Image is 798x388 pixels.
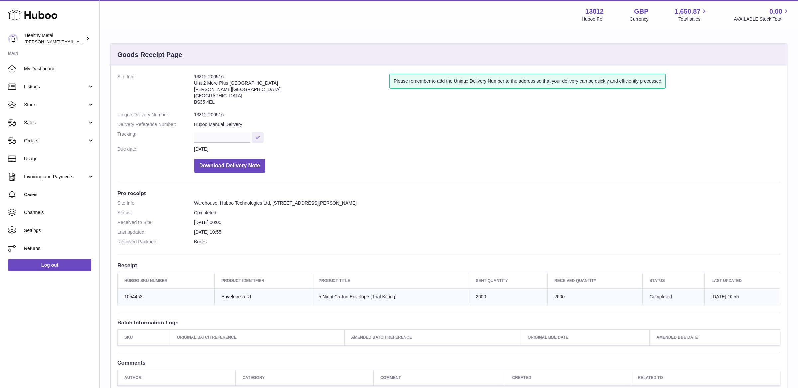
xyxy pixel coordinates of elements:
dd: [DATE] [194,146,780,152]
th: Product Identifier [214,273,312,288]
span: Cases [24,192,94,198]
h3: Comments [117,359,780,366]
span: 1,650.87 [675,7,701,16]
th: Category [236,370,374,386]
span: [PERSON_NAME][EMAIL_ADDRESS][DOMAIN_NAME] [25,39,133,44]
th: Amended BBE Date [650,329,780,345]
div: Currency [630,16,649,22]
dt: Delivery Reference Number: [117,121,194,128]
div: Huboo Ref [582,16,604,22]
td: [DATE] 10:55 [705,288,780,305]
dt: Received Package: [117,239,194,245]
th: Amended Batch Reference [344,329,521,345]
span: Channels [24,209,94,216]
dd: Completed [194,210,780,216]
td: Envelope-5-RL [214,288,312,305]
dd: [DATE] 00:00 [194,219,780,226]
th: Related to [631,370,780,386]
h3: Receipt [117,262,780,269]
dt: Last updated: [117,229,194,235]
div: Please remember to add the Unique Delivery Number to the address so that your delivery can be qui... [389,74,666,89]
h3: Goods Receipt Page [117,50,182,59]
dt: Due date: [117,146,194,152]
th: Status [643,273,705,288]
td: Completed [643,288,705,305]
td: 2600 [469,288,548,305]
span: Stock [24,102,87,108]
img: jose@healthy-metal.com [8,34,18,44]
strong: 13812 [585,7,604,16]
dt: Tracking: [117,131,194,143]
th: Huboo SKU Number [118,273,215,288]
span: Usage [24,156,94,162]
th: Product title [312,273,469,288]
th: Sent Quantity [469,273,548,288]
span: Listings [24,84,87,90]
dd: [DATE] 10:55 [194,229,780,235]
h3: Pre-receipt [117,190,780,197]
address: 13812-200516 Unit 2 More Plus [GEOGRAPHIC_DATA] [PERSON_NAME][GEOGRAPHIC_DATA] [GEOGRAPHIC_DATA] ... [194,74,389,108]
span: 0.00 [769,7,782,16]
span: Returns [24,245,94,252]
dt: Unique Delivery Number: [117,112,194,118]
span: My Dashboard [24,66,94,72]
dd: 13812-200516 [194,112,780,118]
th: Received Quantity [548,273,643,288]
a: Log out [8,259,91,271]
dt: Site Info: [117,74,194,108]
dd: Warehouse, Huboo Technologies Ltd, [STREET_ADDRESS][PERSON_NAME] [194,200,780,206]
th: SKU [118,329,170,345]
a: 0.00 AVAILABLE Stock Total [734,7,790,22]
dt: Site Info: [117,200,194,206]
a: 1,650.87 Total sales [675,7,708,22]
td: 1054458 [118,288,215,305]
th: Created [505,370,631,386]
div: Healthy Metal [25,32,84,45]
th: Original BBE Date [521,329,649,345]
span: AVAILABLE Stock Total [734,16,790,22]
dt: Status: [117,210,194,216]
button: Download Delivery Note [194,159,265,173]
th: Original Batch Reference [170,329,344,345]
th: Author [118,370,236,386]
td: 2600 [548,288,643,305]
th: Last updated [705,273,780,288]
dd: Boxes [194,239,780,245]
span: Total sales [678,16,708,22]
td: 5 Night Carton Envelope (Trial Kitting) [312,288,469,305]
strong: GBP [634,7,648,16]
span: Orders [24,138,87,144]
span: Settings [24,227,94,234]
h3: Batch Information Logs [117,319,780,326]
span: Invoicing and Payments [24,174,87,180]
span: Sales [24,120,87,126]
dt: Received to Site: [117,219,194,226]
th: Comment [373,370,505,386]
dd: Huboo Manual Delivery [194,121,780,128]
